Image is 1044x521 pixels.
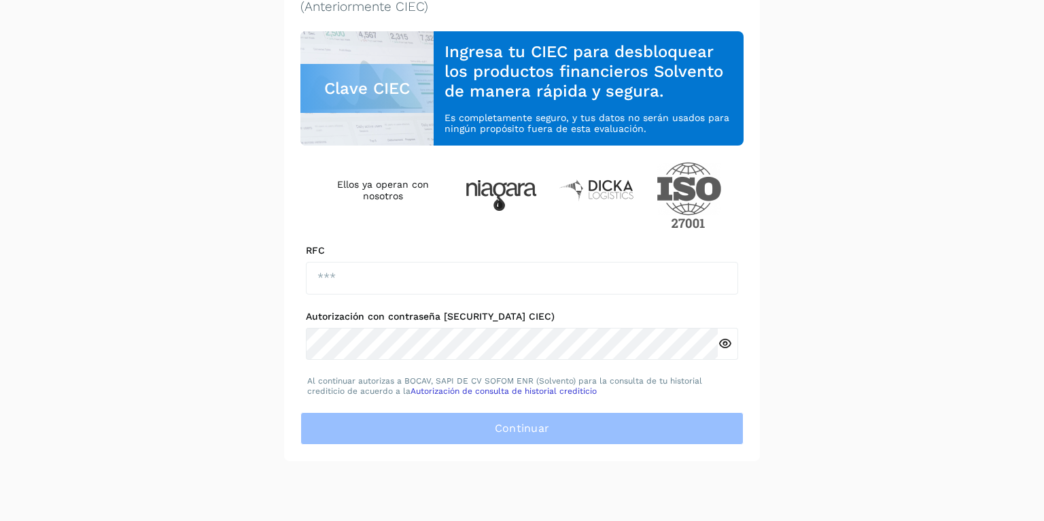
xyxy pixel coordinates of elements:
h3: Ingresa tu CIEC para desbloquear los productos financieros Solvento de manera rápida y segura. [445,42,733,101]
div: Clave CIEC [300,64,434,113]
img: ISO [657,162,722,229]
label: RFC [306,245,738,256]
img: Niagara [466,180,537,211]
label: Autorización con contraseña [SECURITY_DATA] CIEC) [306,311,738,322]
span: Continuar [495,421,550,436]
p: Es completamente seguro, y tus datos no serán usados para ningún propósito fuera de esta evaluación. [445,112,733,135]
img: Dicka logistics [559,178,635,201]
a: Autorización de consulta de historial crediticio [411,386,597,396]
h4: Ellos ya operan con nosotros [322,179,444,202]
button: Continuar [300,412,744,445]
p: Al continuar autorizas a BOCAV, SAPI DE CV SOFOM ENR (Solvento) para la consulta de tu historial ... [307,376,737,396]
